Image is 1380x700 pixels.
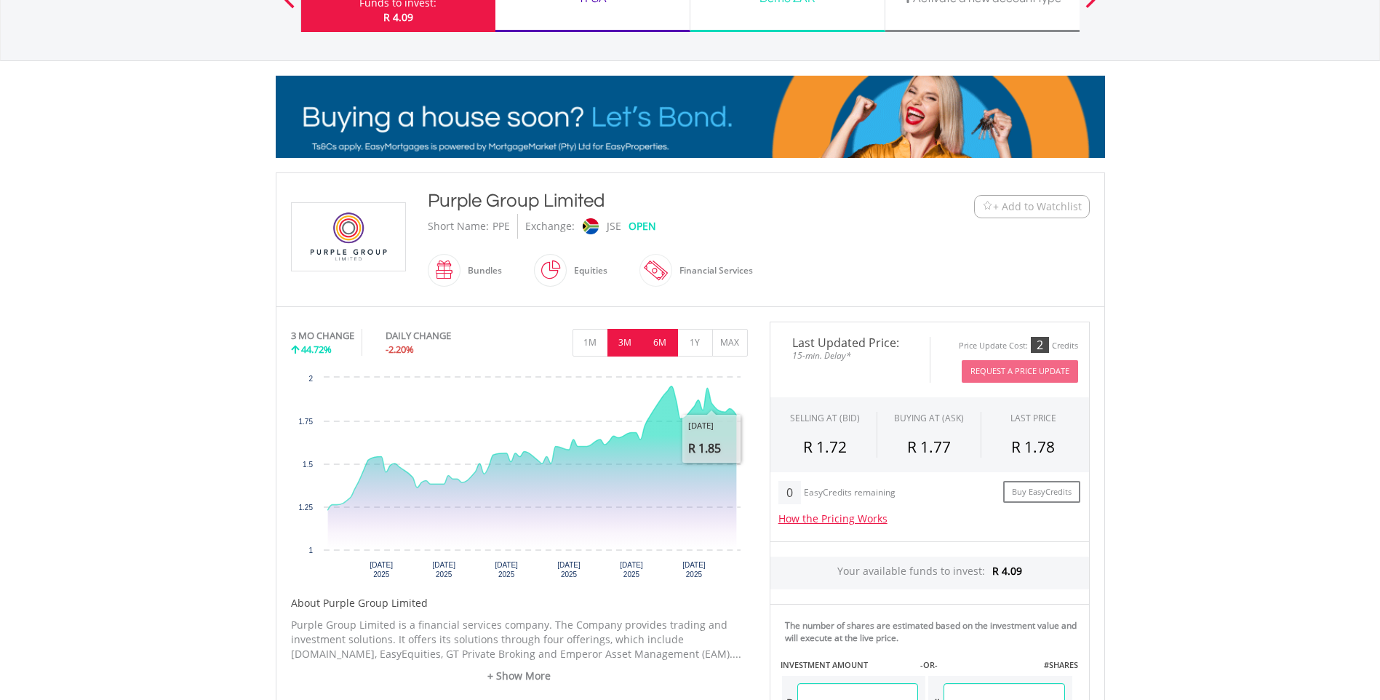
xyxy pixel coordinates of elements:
[525,214,575,239] div: Exchange:
[291,329,354,343] div: 3 MO CHANGE
[959,341,1028,351] div: Price Update Cost:
[804,488,896,500] div: EasyCredits remaining
[301,343,332,356] span: 44.72%
[582,218,598,234] img: jse.png
[1031,337,1049,353] div: 2
[781,659,868,671] label: INVESTMENT AMOUNT
[607,214,621,239] div: JSE
[573,329,608,357] button: 1M
[907,437,951,457] span: R 1.77
[308,546,313,554] text: 1
[1011,437,1055,457] span: R 1.78
[276,76,1105,158] img: EasyMortage Promotion Banner
[993,199,1082,214] span: + Add to Watchlist
[428,188,885,214] div: Purple Group Limited
[428,214,489,239] div: Short Name:
[386,329,500,343] div: DAILY CHANGE
[781,349,919,362] span: 15-min. Delay*
[432,561,455,578] text: [DATE] 2025
[790,412,860,424] div: SELLING AT (BID)
[291,669,748,683] a: + Show More
[974,195,1090,218] button: Watchlist + Add to Watchlist
[803,437,847,457] span: R 1.72
[607,329,643,357] button: 3M
[1003,481,1080,504] a: Buy EasyCredits
[781,337,919,349] span: Last Updated Price:
[495,561,518,578] text: [DATE] 2025
[677,329,713,357] button: 1Y
[920,659,938,671] label: -OR-
[992,564,1022,578] span: R 4.09
[383,10,413,24] span: R 4.09
[962,360,1078,383] button: Request A Price Update
[291,618,748,661] p: Purple Group Limited is a financial services company. The Company provides trading and investment...
[291,370,748,589] svg: Interactive chart
[567,253,607,288] div: Equities
[291,370,748,589] div: Chart. Highcharts interactive chart.
[1044,659,1078,671] label: #SHARES
[620,561,643,578] text: [DATE] 2025
[629,214,656,239] div: OPEN
[291,596,748,610] h5: About Purple Group Limited
[770,557,1089,589] div: Your available funds to invest:
[672,253,753,288] div: Financial Services
[298,418,313,426] text: 1.75
[386,343,414,356] span: -2.20%
[294,203,403,271] img: EQU.ZA.PPE.png
[1010,412,1056,424] div: LAST PRICE
[642,329,678,357] button: 6M
[778,512,888,525] a: How the Pricing Works
[298,504,313,512] text: 1.25
[1052,341,1078,351] div: Credits
[982,201,993,212] img: Watchlist
[785,619,1083,644] div: The number of shares are estimated based on the investment value and will execute at the live price.
[778,481,801,504] div: 0
[308,375,313,383] text: 2
[492,214,510,239] div: PPE
[460,253,502,288] div: Bundles
[682,561,706,578] text: [DATE] 2025
[894,412,964,424] span: BUYING AT (ASK)
[712,329,748,357] button: MAX
[370,561,393,578] text: [DATE] 2025
[303,461,313,469] text: 1.5
[557,561,581,578] text: [DATE] 2025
